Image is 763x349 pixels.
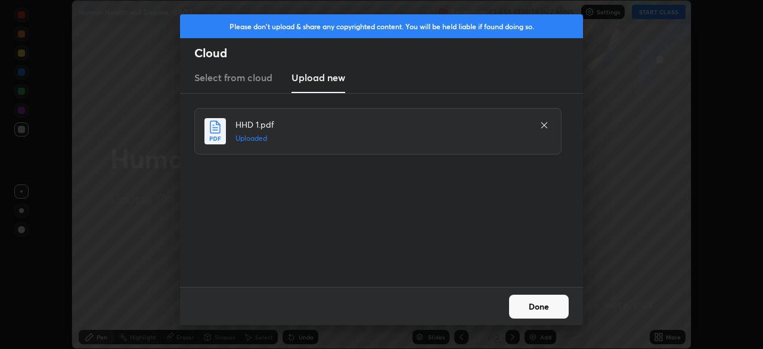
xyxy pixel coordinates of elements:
div: Please don't upload & share any copyrighted content. You will be held liable if found doing so. [180,14,583,38]
h2: Cloud [194,45,583,61]
button: Done [509,295,569,319]
h5: Uploaded [235,133,528,144]
h4: HHD 1.pdf [235,118,528,131]
h3: Upload new [291,70,345,85]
